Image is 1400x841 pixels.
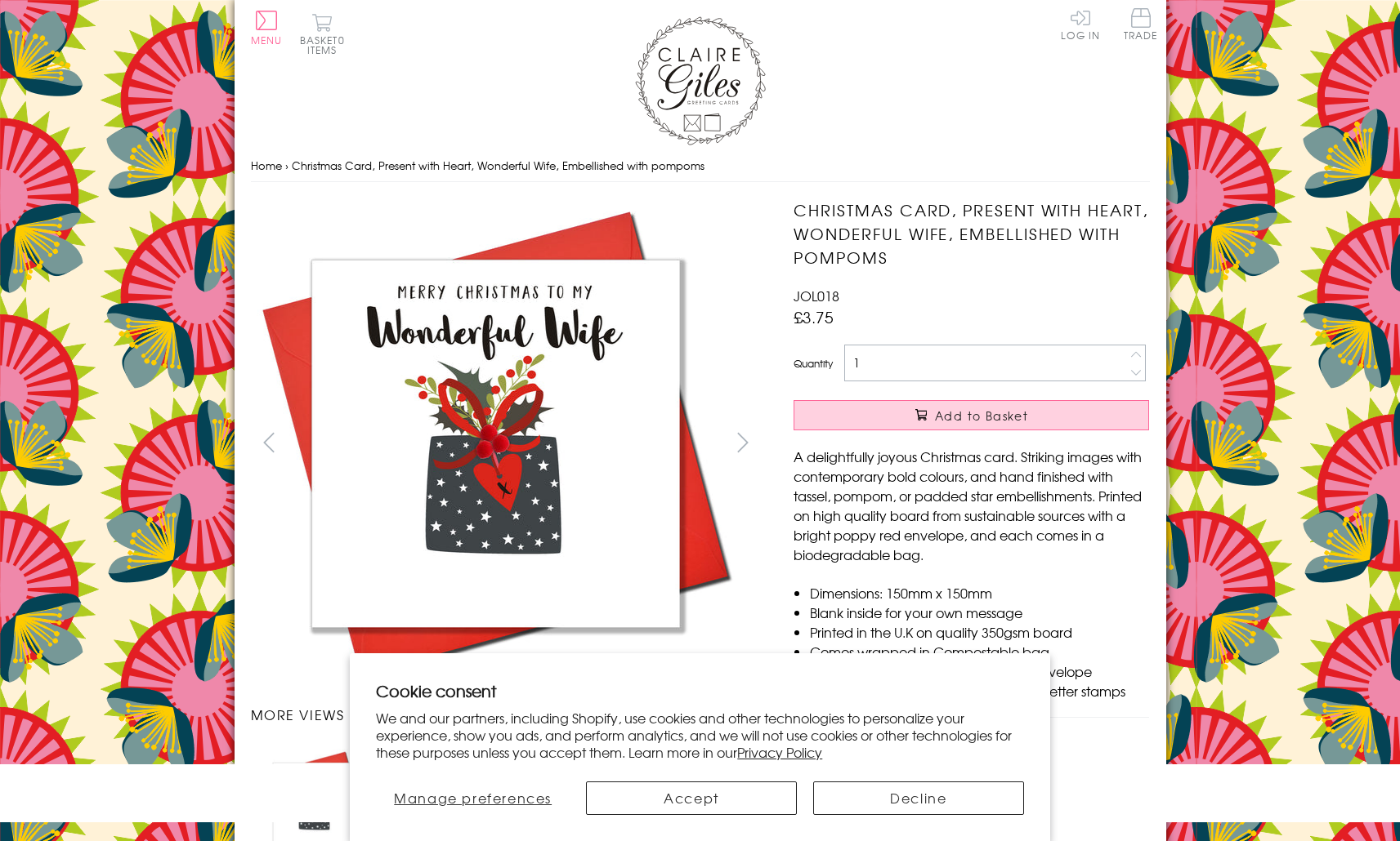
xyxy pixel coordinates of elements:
button: Accept [586,781,797,815]
a: Home [251,158,282,173]
button: Manage preferences [376,781,570,815]
span: Menu [251,33,283,47]
img: Christmas Card, Present with Heart, Wonderful Wife, Embellished with pompoms [250,198,740,688]
button: Add to Basket [794,400,1149,430]
li: Comes wrapped in Compostable bag [810,642,1149,661]
button: Menu [251,11,283,45]
span: Trade [1124,8,1158,40]
span: › [285,158,288,173]
label: Quantity [794,356,833,371]
h3: More views [251,705,762,724]
button: Decline [813,781,1024,815]
a: Log In [1061,8,1100,40]
p: A delightfully joyous Christmas card. Striking images with contemporary bold colours, and hand fi... [794,447,1149,564]
button: Basket0 items [300,13,345,55]
li: Dimensions: 150mm x 150mm [810,583,1149,603]
span: Manage preferences [394,788,552,808]
h1: Christmas Card, Present with Heart, Wonderful Wife, Embellished with pompoms [794,198,1149,269]
a: Privacy Policy [737,742,822,762]
img: Christmas Card, Present with Heart, Wonderful Wife, Embellished with pompoms [761,198,1251,688]
h2: Cookie consent [376,679,1024,702]
span: Add to Basket [935,407,1028,424]
span: 0 items [307,33,345,57]
button: prev [251,424,288,461]
p: We and our partners, including Shopify, use cookies and other technologies to personalize your ex... [376,710,1024,760]
li: Blank inside for your own message [810,603,1149,622]
span: JOL018 [794,286,839,305]
li: Printed in the U.K on quality 350gsm board [810,622,1149,642]
a: Trade [1124,8,1158,43]
button: next [724,424,761,461]
span: Christmas Card, Present with Heart, Wonderful Wife, Embellished with pompoms [292,158,704,173]
img: Claire Giles Greetings Cards [635,16,766,145]
nav: breadcrumbs [251,149,1150,183]
span: £3.75 [794,305,834,328]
